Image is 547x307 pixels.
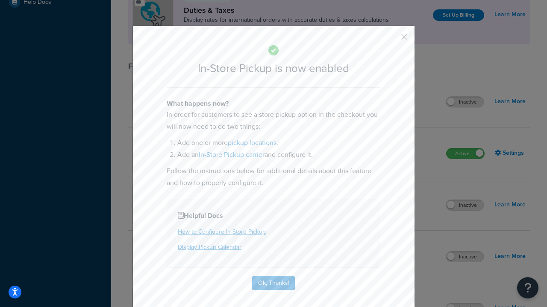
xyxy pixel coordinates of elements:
a: In-Store Pickup carrier [199,150,265,159]
li: Add one or more . [177,137,380,149]
a: How to Configure In-Store Pickup [178,227,266,236]
li: Add an and configure it. [177,149,380,161]
a: pickup locations [228,138,276,148]
h4: Helpful Docs [178,211,369,221]
p: In order for customers to see a store pickup option in the checkout you will now need to do two t... [167,109,380,133]
h4: What happens now? [167,98,380,109]
button: Ok, Thanks! [252,276,295,290]
h2: In-Store Pickup is now enabled [167,62,380,75]
p: Follow the instructions below for additional details about this feature and how to properly confi... [167,165,380,189]
a: Display Pickup Calendar [178,243,241,252]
